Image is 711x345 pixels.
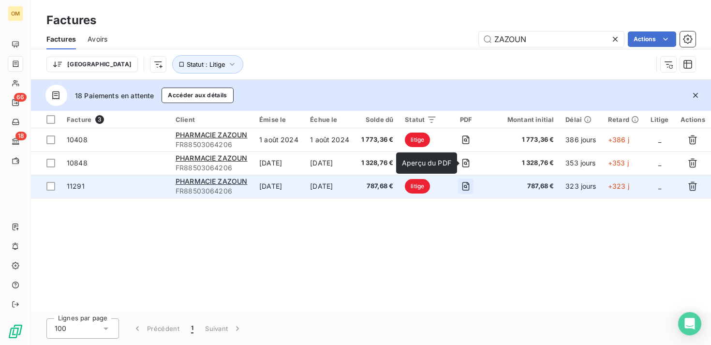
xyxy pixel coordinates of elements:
span: FR88503064206 [176,140,248,150]
td: [DATE] [253,175,304,198]
span: 11291 [67,182,85,190]
span: FR88503064206 [176,186,248,196]
td: [DATE] [304,175,355,198]
span: +323 j [608,182,629,190]
span: litige [405,179,430,194]
button: Suivant [199,318,248,339]
h3: Factures [46,12,96,29]
span: 3 [95,115,104,124]
button: Statut : Litige [172,55,243,74]
div: Actions [680,116,705,123]
span: Facture [67,116,91,123]
input: Rechercher [479,31,624,47]
div: Retard [608,116,639,123]
span: 1 [191,324,193,333]
a: 66 [8,95,23,110]
div: Litige [651,116,668,123]
div: Statut [405,116,436,123]
td: [DATE] [304,151,355,175]
a: 18 [8,134,23,149]
span: 10408 [67,135,88,144]
span: +353 j [608,159,629,167]
span: 1 773,36 € [361,135,393,145]
span: PHARMACIE ZAZOUN [176,177,247,185]
span: PHARMACIE ZAZOUN [176,154,247,162]
span: 787,68 € [361,181,393,191]
span: Factures [46,34,76,44]
div: Client [176,116,248,123]
td: 353 jours [560,151,602,175]
img: Logo LeanPay [8,324,23,339]
span: _ [658,182,661,190]
span: 100 [55,324,66,333]
span: 18 [15,132,27,140]
span: 1 328,76 € [495,158,554,168]
span: FR88503064206 [176,163,248,173]
div: OM [8,6,23,21]
div: Open Intercom Messenger [678,312,701,335]
button: Précédent [127,318,185,339]
div: PDF [448,116,484,123]
div: Délai [565,116,596,123]
span: PHARMACIE ZAZOUN [176,131,247,139]
span: +386 j [608,135,629,144]
span: 1 773,36 € [495,135,554,145]
span: Aperçu du PDF [402,159,451,167]
div: Émise le [259,116,298,123]
div: Montant initial [495,116,554,123]
span: _ [658,135,661,144]
div: Solde dû [361,116,393,123]
td: [DATE] [253,151,304,175]
td: 386 jours [560,128,602,151]
span: 1 328,76 € [361,158,393,168]
span: Statut : Litige [187,60,225,68]
span: litige [405,133,430,147]
span: 18 Paiements en attente [75,90,154,101]
button: 1 [185,318,199,339]
button: [GEOGRAPHIC_DATA] [46,57,138,72]
span: 66 [14,93,27,102]
button: Actions [628,31,676,47]
span: Avoirs [88,34,107,44]
span: _ [658,159,661,167]
td: 1 août 2024 [304,128,355,151]
div: Échue le [310,116,349,123]
td: 323 jours [560,175,602,198]
td: 1 août 2024 [253,128,304,151]
span: 10848 [67,159,88,167]
span: 787,68 € [495,181,554,191]
button: Accéder aux détails [162,88,233,103]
